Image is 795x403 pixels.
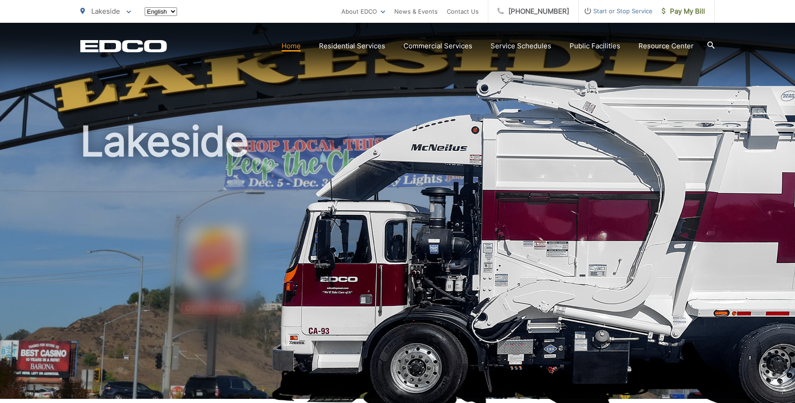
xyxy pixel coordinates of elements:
[91,7,120,15] span: Lakeside
[638,41,694,52] a: Resource Center
[447,6,479,17] a: Contact Us
[341,6,385,17] a: About EDCO
[491,41,551,52] a: Service Schedules
[282,41,301,52] a: Home
[394,6,438,17] a: News & Events
[80,40,167,52] a: EDCD logo. Return to the homepage.
[145,7,177,16] select: Select a language
[403,41,472,52] a: Commercial Services
[570,41,620,52] a: Public Facilities
[662,6,705,17] span: Pay My Bill
[319,41,385,52] a: Residential Services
